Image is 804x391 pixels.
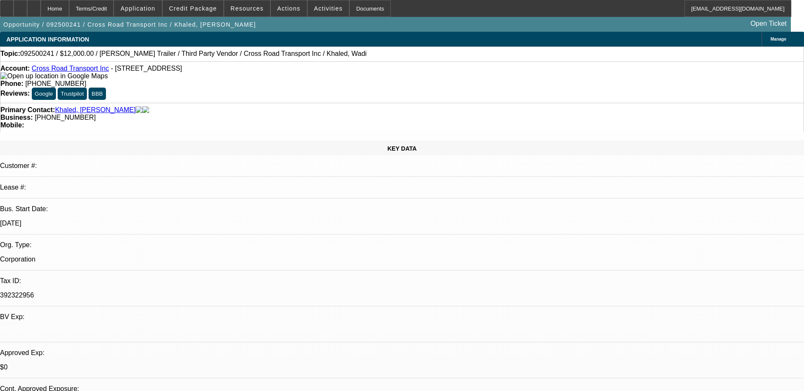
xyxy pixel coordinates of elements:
[6,36,89,43] span: APPLICATION INFORMATION
[0,50,20,58] strong: Topic:
[0,90,30,97] strong: Reviews:
[771,37,786,41] span: Manage
[32,65,109,72] a: Cross Road Transport Inc
[111,65,182,72] span: - [STREET_ADDRESS]
[3,21,256,28] span: Opportunity / 092500241 / Cross Road Transport Inc / Khaled, [PERSON_NAME]
[120,5,155,12] span: Application
[314,5,343,12] span: Activities
[58,88,86,100] button: Trustpilot
[0,106,55,114] strong: Primary Contact:
[0,65,30,72] strong: Account:
[55,106,136,114] a: Khaled, [PERSON_NAME]
[277,5,300,12] span: Actions
[0,80,23,87] strong: Phone:
[20,50,367,58] span: 092500241 / $12,000.00 / [PERSON_NAME] Trailer / Third Party Vendor / Cross Road Transport Inc / ...
[747,17,790,31] a: Open Ticket
[169,5,217,12] span: Credit Package
[0,72,108,80] img: Open up location in Google Maps
[89,88,106,100] button: BBB
[32,88,56,100] button: Google
[0,72,108,80] a: View Google Maps
[163,0,223,17] button: Credit Package
[114,0,161,17] button: Application
[0,114,33,121] strong: Business:
[35,114,96,121] span: [PHONE_NUMBER]
[25,80,86,87] span: [PHONE_NUMBER]
[142,106,149,114] img: linkedin-icon.png
[224,0,270,17] button: Resources
[387,145,417,152] span: KEY DATA
[0,121,24,129] strong: Mobile:
[308,0,349,17] button: Activities
[231,5,264,12] span: Resources
[136,106,142,114] img: facebook-icon.png
[271,0,307,17] button: Actions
